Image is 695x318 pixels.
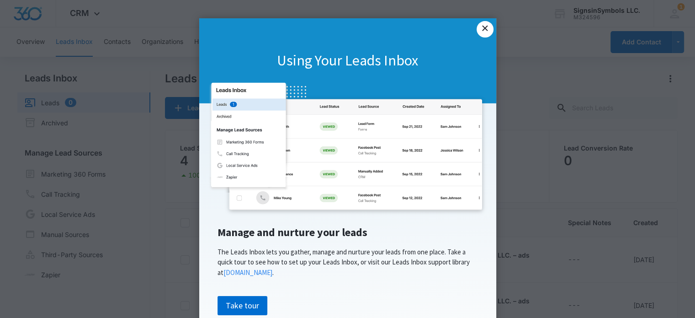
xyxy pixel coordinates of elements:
a: Close modal [477,21,493,38]
a: [DOMAIN_NAME] [223,268,272,277]
span: Manage and nurture your leads [218,225,367,239]
span: The Leads Inbox lets you gather, manage and nurture your leads from one place. Take a quick tour ... [218,248,470,277]
h1: Using Your Leads Inbox [199,51,496,70]
a: Take tour [218,296,267,315]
